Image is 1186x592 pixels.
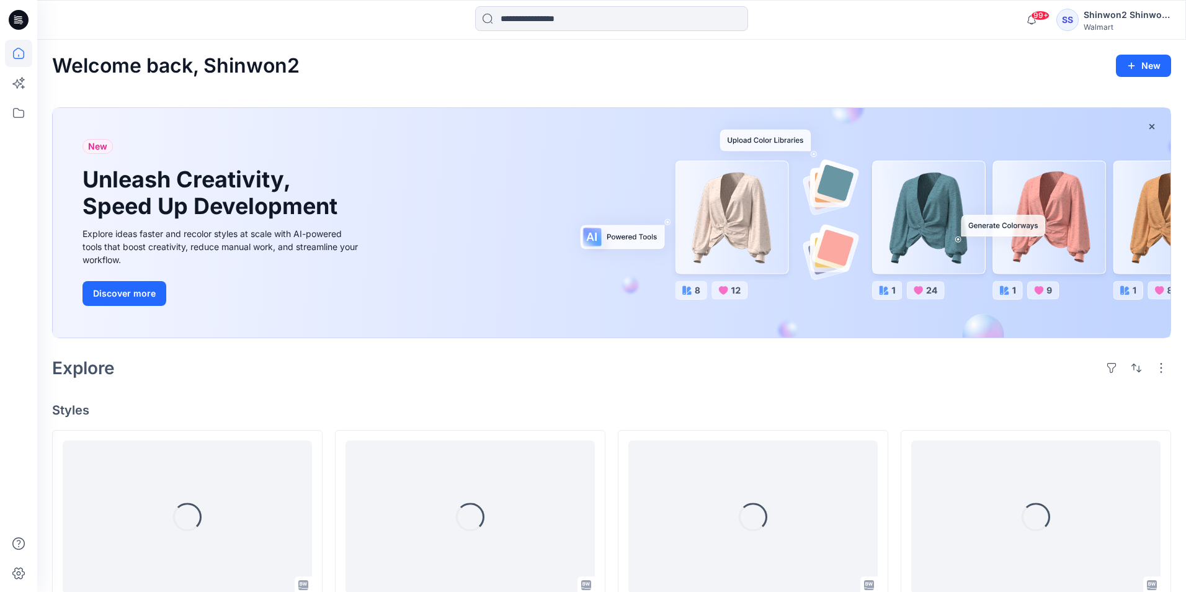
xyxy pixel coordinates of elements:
[52,358,115,378] h2: Explore
[1116,55,1171,77] button: New
[82,281,362,306] a: Discover more
[82,281,166,306] button: Discover more
[1084,22,1170,32] div: Walmart
[82,166,343,220] h1: Unleash Creativity, Speed Up Development
[1056,9,1079,31] div: SS
[88,139,107,154] span: New
[1031,11,1050,20] span: 99+
[1084,7,1170,22] div: Shinwon2 Shinwon2
[52,403,1171,418] h4: Styles
[82,227,362,266] div: Explore ideas faster and recolor styles at scale with AI-powered tools that boost creativity, red...
[52,55,300,78] h2: Welcome back, Shinwon2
